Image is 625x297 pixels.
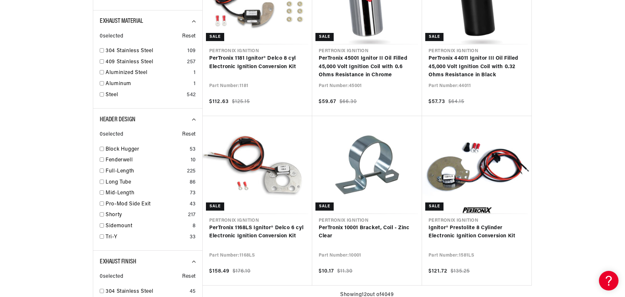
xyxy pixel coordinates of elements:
a: Long Tube [106,178,187,187]
div: 257 [187,58,196,67]
span: Exhaust Material [100,18,143,24]
a: Tri-Y [106,233,187,242]
a: 409 Stainless Steel [106,58,184,67]
a: PerTronix 1181 Ignitor® Delco 8 cyl Electronic Ignition Conversion Kit [209,54,306,71]
a: PerTronix 1168LS Ignitor® Delco 6 cyl Electronic Ignition Conversion Kit [209,224,306,241]
div: 217 [188,211,196,219]
div: 8 [193,222,196,230]
div: 73 [190,189,196,198]
span: Reset [182,32,196,41]
a: Full-Length [106,167,184,176]
a: Steel [106,91,184,99]
a: Sidemount [106,222,190,230]
div: 109 [187,47,196,55]
div: 10 [191,156,196,165]
span: Reset [182,273,196,281]
span: 0 selected [100,32,123,41]
div: 53 [190,145,196,154]
a: Aluminized Steel [106,69,191,77]
a: PerTronix 45001 Ignitor II Oil Filled 45,000 Volt Ignition Coil with 0.6 Ohms Resistance in Chrome [319,54,415,80]
a: PerTronix 10001 Bracket, Coil - Zinc Clear [319,224,415,241]
span: 0 selected [100,273,123,281]
a: PerTronix 44011 Ignitor III Oil Filled 45,000 Volt Ignition Coil with 0.32 Ohms Resistance in Black [429,54,525,80]
a: 304 Stainless Steel [106,47,185,55]
a: Aluminum [106,80,191,88]
a: Pro-Mod Side Exit [106,200,187,209]
a: Shorty [106,211,185,219]
a: Block Hugger [106,145,187,154]
span: Header Design [100,116,136,123]
div: 1 [194,80,196,88]
div: 225 [187,167,196,176]
span: Reset [182,130,196,139]
div: 542 [187,91,196,99]
div: 45 [190,288,196,296]
span: 0 selected [100,130,123,139]
a: 304 Stainless Steel [106,288,187,296]
a: Mid-Length [106,189,187,198]
div: 43 [190,200,196,209]
span: Exhaust Finish [100,259,136,265]
div: 86 [190,178,196,187]
div: 33 [190,233,196,242]
a: Ignitor® Prestolite 8 Cylinder Electronic Ignition Conversion Kit [429,224,525,241]
a: Fenderwell [106,156,188,165]
div: 1 [194,69,196,77]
